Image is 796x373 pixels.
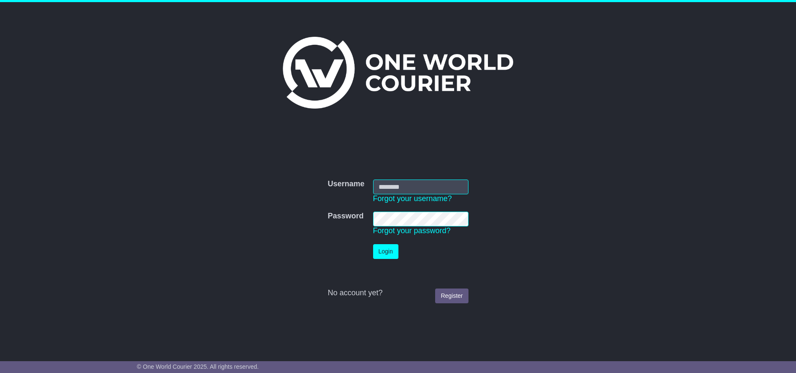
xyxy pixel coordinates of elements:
button: Login [373,244,398,259]
span: © One World Courier 2025. All rights reserved. [137,363,259,370]
a: Register [435,289,468,303]
div: No account yet? [328,289,468,298]
img: One World [283,37,513,109]
a: Forgot your password? [373,226,451,235]
label: Password [328,212,363,221]
label: Username [328,180,364,189]
a: Forgot your username? [373,194,452,203]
